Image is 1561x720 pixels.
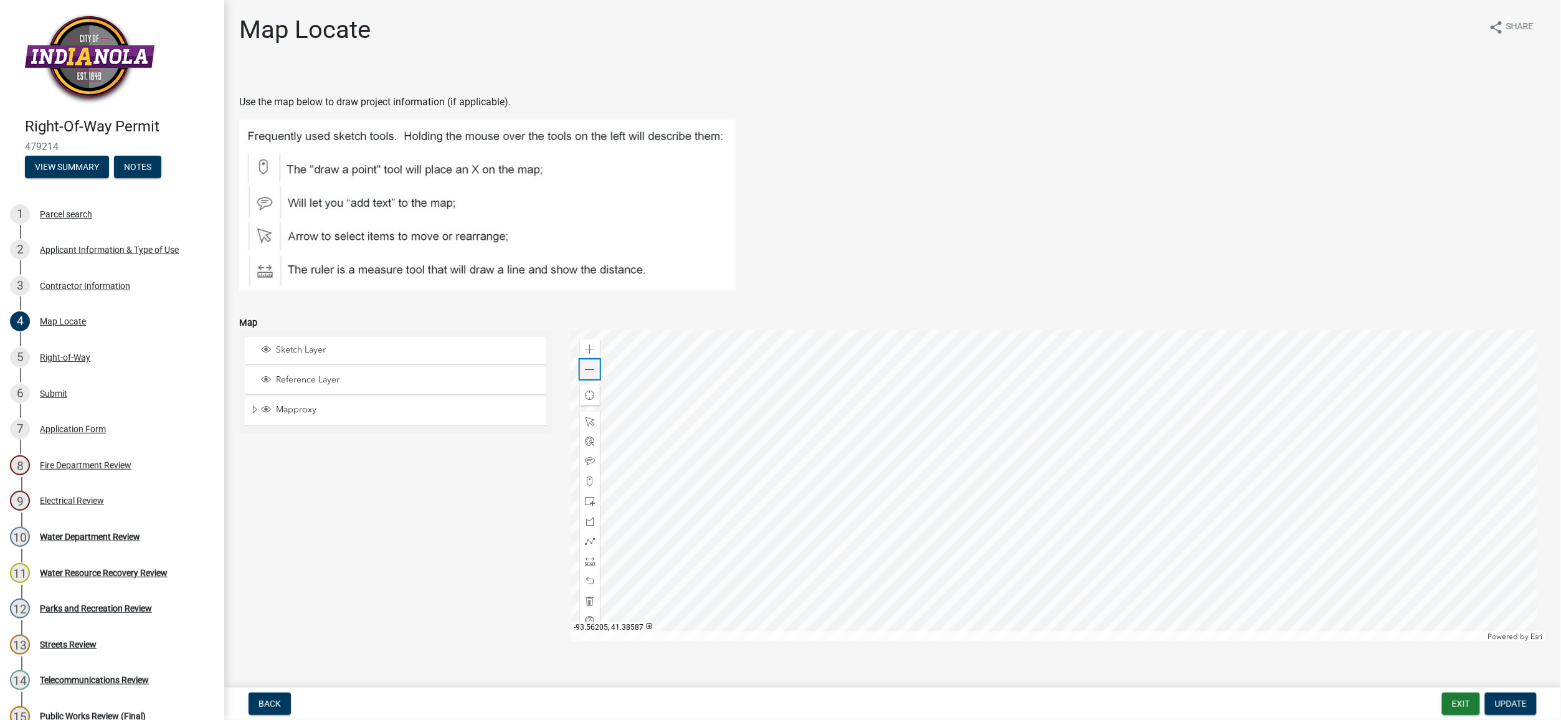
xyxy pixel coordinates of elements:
div: 12 [10,599,30,618]
wm-modal-confirm: Notes [114,163,161,173]
div: Zoom in [580,339,600,359]
div: Contractor Information [40,282,130,290]
button: Notes [114,156,161,178]
div: Telecommunications Review [40,676,149,684]
i: share [1489,20,1504,35]
div: 6 [10,384,30,404]
span: Share [1506,20,1534,35]
div: Find my location [580,386,600,405]
p: Use the map below to draw project information (if applicable). [239,95,1546,110]
div: Right-of-Way [40,353,90,362]
div: 2 [10,240,30,260]
div: Electrical Review [40,496,104,505]
span: Back [259,699,281,709]
div: Parcel search [40,210,92,219]
span: 479214 [25,141,199,153]
img: City of Indianola, Iowa [25,13,154,105]
div: 13 [10,635,30,655]
div: Applicant Information & Type of Use [40,245,179,254]
div: Zoom out [580,359,600,379]
div: 9 [10,491,30,511]
div: 14 [10,670,30,690]
span: Update [1495,699,1527,709]
div: 11 [10,563,30,583]
span: Reference Layer [273,374,542,386]
span: Expand [250,404,259,417]
a: Esri [1531,632,1543,641]
ul: Layer List [244,334,548,429]
li: Sketch Layer [245,337,546,365]
div: Streets Review [40,640,97,649]
div: Map Locate [40,317,86,326]
li: Reference Layer [245,367,546,395]
div: Water Resource Recovery Review [40,569,168,577]
div: Parks and Recreation Review [40,604,152,613]
div: 10 [10,527,30,547]
div: Sketch Layer [259,344,542,357]
div: Water Department Review [40,533,140,541]
div: 3 [10,276,30,296]
div: 1 [10,204,30,224]
div: Fire Department Review [40,461,131,470]
li: Mapproxy [245,397,546,425]
button: Update [1485,693,1537,715]
div: Application Form [40,425,106,433]
img: Map_Tools_2fdb9486-cf8f-4cbf-98eb-84a2d70bc538.JPG [239,120,736,290]
div: 7 [10,419,30,439]
div: 8 [10,455,30,475]
div: Mapproxy [259,404,542,417]
label: Map [239,319,257,328]
span: Mapproxy [273,404,542,415]
button: Back [249,693,291,715]
div: 5 [10,348,30,367]
div: Reference Layer [259,374,542,387]
button: Exit [1442,693,1480,715]
div: Powered by [1485,632,1546,642]
button: View Summary [25,156,109,178]
span: Sketch Layer [273,344,542,356]
button: shareShare [1479,15,1544,39]
div: 4 [10,311,30,331]
wm-modal-confirm: Summary [25,163,109,173]
h1: Map Locate [239,15,371,45]
h4: Right-Of-Way Permit [25,118,214,136]
div: Submit [40,389,67,398]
